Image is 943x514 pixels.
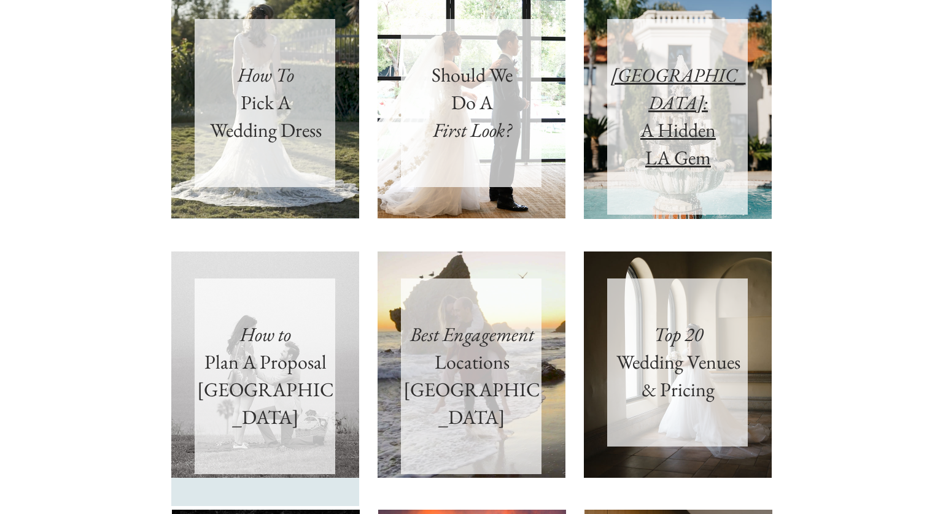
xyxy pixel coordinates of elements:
span: First Look? [433,117,511,143]
img: Naghmeh+Jon_SneakPeak-25.jpg [584,251,772,478]
a: [GEOGRAPHIC_DATA]: A HiddenLA Gem [611,62,746,170]
span: How to [240,321,291,347]
a: Top 20Wedding Venues & Pricing [616,321,740,402]
span: Locations [GEOGRAPHIC_DATA] [403,321,540,429]
span: Plan A Proposal [GEOGRAPHIC_DATA] [197,321,334,429]
span: How To [238,62,294,88]
a: How toPlan A Proposal[GEOGRAPHIC_DATA] [197,321,334,429]
span: A Hidden LA Gem [640,117,716,171]
span: Top 20 [654,321,703,347]
a: Best EngagementLocations[GEOGRAPHIC_DATA] [403,321,540,429]
span: Should We Do A [432,62,513,143]
span: Pick A Wedding Dress [210,62,322,143]
span: Best Engagement [410,321,534,347]
span: [GEOGRAPHIC_DATA]: [611,63,746,115]
img: Jeff+Faith-11.jpg [171,251,359,478]
span: Wedding Venues & Pricing [616,321,740,402]
a: How ToPick AWedding Dress [210,62,322,143]
a: Should WeDo A First Look? [432,62,513,143]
